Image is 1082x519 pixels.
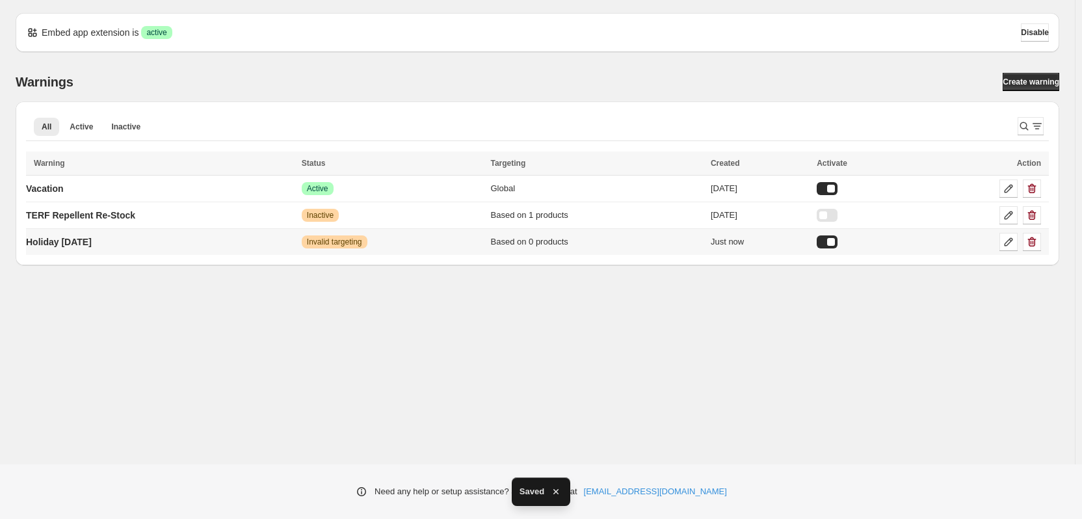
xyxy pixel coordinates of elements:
[42,122,51,132] span: All
[42,26,139,39] p: Embed app extension is
[491,235,703,248] div: Based on 0 products
[491,182,703,195] div: Global
[146,27,166,38] span: active
[711,182,809,195] div: [DATE]
[1017,159,1041,168] span: Action
[584,485,727,498] a: [EMAIL_ADDRESS][DOMAIN_NAME]
[70,122,93,132] span: Active
[491,159,526,168] span: Targeting
[307,210,334,220] span: Inactive
[711,159,740,168] span: Created
[1003,73,1059,91] a: Create warning
[817,159,847,168] span: Activate
[491,209,703,222] div: Based on 1 products
[711,235,809,248] div: Just now
[26,205,135,226] a: TERF Repellent Re-Stock
[26,232,92,252] a: Holiday [DATE]
[1021,27,1049,38] span: Disable
[307,237,362,247] span: Invalid targeting
[1018,117,1044,135] button: Search and filter results
[26,182,64,195] p: Vacation
[1021,23,1049,42] button: Disable
[26,235,92,248] p: Holiday [DATE]
[302,159,326,168] span: Status
[1003,77,1059,87] span: Create warning
[16,74,73,90] h2: Warnings
[111,122,140,132] span: Inactive
[520,485,544,498] span: Saved
[34,159,65,168] span: Warning
[26,178,64,199] a: Vacation
[307,183,328,194] span: Active
[711,209,809,222] div: [DATE]
[26,209,135,222] p: TERF Repellent Re-Stock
